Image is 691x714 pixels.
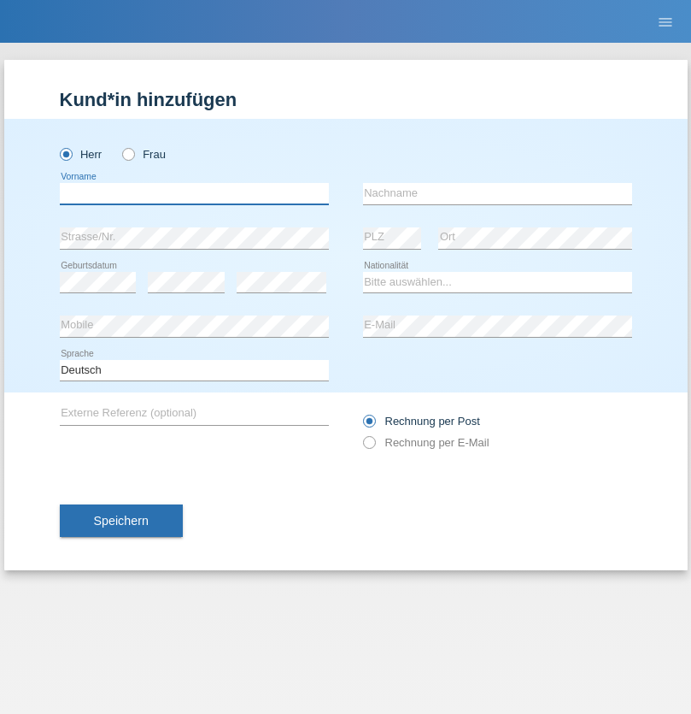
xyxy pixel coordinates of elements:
input: Rechnung per Post [363,415,374,436]
label: Frau [122,148,166,161]
label: Rechnung per E-Mail [363,436,489,449]
label: Rechnung per Post [363,415,480,428]
i: menu [657,14,674,31]
button: Speichern [60,505,183,537]
h1: Kund*in hinzufügen [60,89,632,110]
input: Frau [122,148,133,159]
input: Herr [60,148,71,159]
span: Speichern [94,514,149,528]
input: Rechnung per E-Mail [363,436,374,457]
label: Herr [60,148,102,161]
a: menu [648,16,682,27]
